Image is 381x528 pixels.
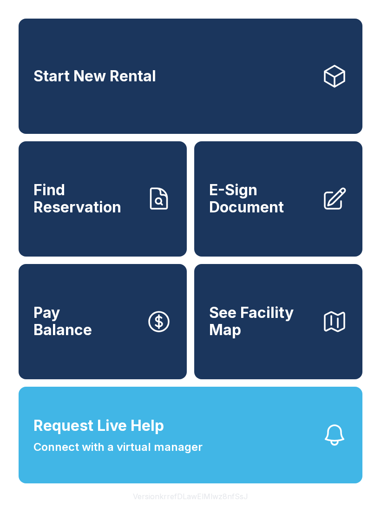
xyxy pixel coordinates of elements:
span: Start New Rental [33,68,156,85]
button: Request Live HelpConnect with a virtual manager [19,387,362,483]
span: E-Sign Document [209,182,314,216]
a: Start New Rental [19,19,362,134]
button: PayBalance [19,264,187,379]
span: Connect with a virtual manager [33,439,203,455]
a: Find Reservation [19,141,187,257]
span: See Facility Map [209,304,314,338]
span: Pay Balance [33,304,92,338]
a: E-Sign Document [194,141,362,257]
button: VersionkrrefDLawElMlwz8nfSsJ [125,483,256,509]
span: Find Reservation [33,182,138,216]
span: Request Live Help [33,415,164,437]
button: See Facility Map [194,264,362,379]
